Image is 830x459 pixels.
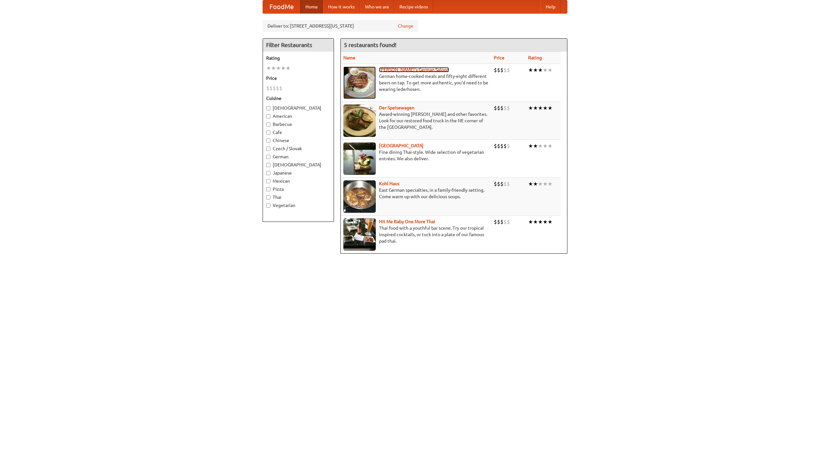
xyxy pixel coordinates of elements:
li: ★ [548,218,552,225]
a: Kohl Haus [379,181,399,186]
li: ★ [266,65,271,72]
input: Cafe [266,130,270,135]
input: Czech / Slovak [266,147,270,151]
li: $ [494,218,497,225]
li: $ [273,85,276,92]
li: ★ [286,65,290,72]
li: ★ [543,218,548,225]
img: satay.jpg [343,142,376,175]
input: American [266,114,270,118]
b: Hit Me Baby One More Thai [379,219,435,224]
li: ★ [528,142,533,150]
li: ★ [538,218,543,225]
label: Barbecue [266,121,330,127]
li: $ [500,142,504,150]
li: ★ [538,104,543,112]
li: $ [494,180,497,187]
li: ★ [528,104,533,112]
a: FoodMe [263,0,300,13]
input: Chinese [266,139,270,143]
li: ★ [538,66,543,74]
li: $ [500,66,504,74]
li: ★ [548,180,552,187]
li: $ [497,142,500,150]
li: ★ [548,142,552,150]
div: Deliver to: [STREET_ADDRESS][US_STATE] [263,20,418,32]
li: $ [494,66,497,74]
a: Rating [528,55,542,60]
ng-pluralize: 5 restaurants found! [344,42,397,48]
li: $ [504,104,507,112]
label: Thai [266,194,330,200]
a: Recipe videos [394,0,433,13]
label: [DEMOGRAPHIC_DATA] [266,162,330,168]
h5: Price [266,75,330,81]
li: $ [504,180,507,187]
label: Czech / Slovak [266,145,330,152]
li: ★ [533,218,538,225]
li: ★ [548,66,552,74]
p: Fine dining Thai-style. Wide selection of vegetarian entrées. We also deliver. [343,149,489,162]
p: German home-cooked meals and fifty-eight different beers on tap. To get more authentic, you'd nee... [343,73,489,92]
li: $ [507,142,510,150]
li: ★ [533,180,538,187]
li: $ [269,85,273,92]
li: $ [266,85,269,92]
li: ★ [533,142,538,150]
a: [PERSON_NAME]'s German Saloon [379,67,449,72]
li: ★ [281,65,286,72]
li: ★ [538,180,543,187]
li: $ [276,85,279,92]
p: Award-winning [PERSON_NAME] and other favorites. Look for our restored food truck in the NE corne... [343,111,489,130]
li: $ [497,66,500,74]
label: Chinese [266,137,330,144]
li: ★ [543,180,548,187]
li: ★ [528,180,533,187]
li: ★ [543,66,548,74]
input: Thai [266,195,270,199]
li: ★ [538,142,543,150]
li: ★ [543,104,548,112]
li: $ [504,142,507,150]
li: ★ [548,104,552,112]
img: speisewagen.jpg [343,104,376,137]
label: American [266,113,330,119]
img: esthers.jpg [343,66,376,99]
label: Vegetarian [266,202,330,209]
li: ★ [543,142,548,150]
li: $ [507,180,510,187]
label: Mexican [266,178,330,184]
a: How it works [323,0,360,13]
a: Name [343,55,355,60]
li: ★ [533,104,538,112]
a: Change [398,23,413,29]
input: Mexican [266,179,270,183]
label: Pizza [266,186,330,192]
li: ★ [528,66,533,74]
li: $ [497,104,500,112]
li: $ [500,180,504,187]
li: $ [500,104,504,112]
a: Who we are [360,0,394,13]
b: Der Speisewagen [379,105,414,110]
a: Help [540,0,561,13]
li: ★ [533,66,538,74]
h5: Cuisine [266,95,330,102]
h5: Rating [266,55,330,61]
input: [DEMOGRAPHIC_DATA] [266,163,270,167]
li: $ [497,180,500,187]
p: East German specialties, in a family-friendly setting. Come warm up with our delicious soups. [343,187,489,200]
li: $ [504,218,507,225]
li: $ [500,218,504,225]
li: $ [507,104,510,112]
li: $ [497,218,500,225]
a: Home [300,0,323,13]
li: ★ [271,65,276,72]
a: [GEOGRAPHIC_DATA] [379,143,423,148]
img: babythai.jpg [343,218,376,251]
h4: Filter Restaurants [263,39,334,52]
a: Price [494,55,504,60]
